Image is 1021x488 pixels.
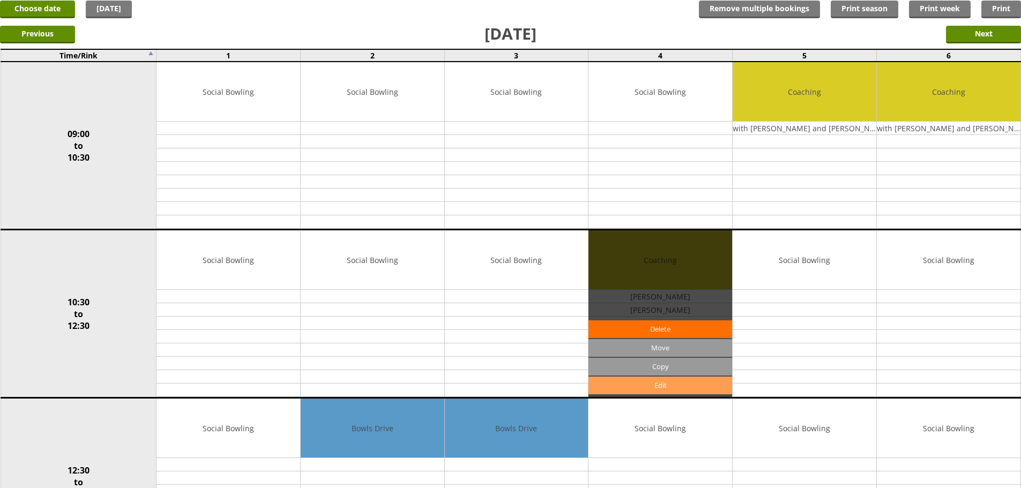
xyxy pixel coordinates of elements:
td: Social Bowling [733,230,876,290]
td: Bowls Drive [301,399,444,458]
a: Delete [588,320,732,338]
td: Social Bowling [877,399,1020,458]
td: Social Bowling [588,399,732,458]
input: Remove multiple bookings [699,1,820,18]
a: Print week [909,1,971,18]
td: Social Bowling [156,399,300,458]
td: Social Bowling [301,62,444,122]
input: Move [588,339,732,357]
td: Social Bowling [445,230,588,290]
td: 10:30 to 12:30 [1,230,156,398]
td: Bowls Drive [445,399,588,458]
td: 6 [876,49,1020,62]
td: Social Bowling [588,62,732,122]
input: Next [946,26,1021,43]
td: 5 [733,49,877,62]
td: 1 [156,49,301,62]
td: Social Bowling [301,230,444,290]
td: Coaching [877,62,1020,122]
input: Copy [588,358,732,376]
td: 2 [300,49,444,62]
td: Time/Rink [1,49,156,62]
td: 4 [588,49,733,62]
td: Coaching [733,62,876,122]
td: 3 [444,49,588,62]
a: Edit [588,377,732,394]
td: 09:00 to 10:30 [1,62,156,230]
td: with [PERSON_NAME] and [PERSON_NAME] [877,122,1020,135]
td: Social Bowling [877,230,1020,290]
td: Social Bowling [445,62,588,122]
td: with [PERSON_NAME] and [PERSON_NAME] [733,122,876,135]
td: Social Bowling [733,399,876,458]
td: Social Bowling [156,62,300,122]
a: Print season [831,1,898,18]
td: Social Bowling [156,230,300,290]
a: [DATE] [86,1,132,18]
a: Print [981,1,1021,18]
